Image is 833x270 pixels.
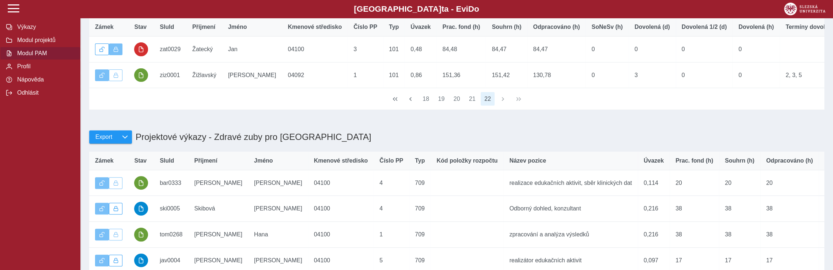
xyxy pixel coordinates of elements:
span: Číslo PP [353,24,377,30]
td: 0,216 [638,196,670,222]
td: Odborný dohled, konzultant [503,196,637,222]
td: 1 [348,62,383,88]
span: Zámek [95,24,114,30]
td: 130,78 [527,62,586,88]
td: 101 [383,37,405,62]
span: Typ [389,24,399,30]
td: zat0029 [154,37,186,62]
td: 38 [719,222,760,248]
td: 151,36 [436,62,486,88]
button: podepsáno [134,68,148,82]
span: Odpracováno (h) [766,157,813,164]
td: 84,47 [527,37,586,62]
span: Profil [15,63,74,70]
td: 3 [629,62,676,88]
span: Souhrn (h) [492,24,521,30]
span: Příjmení [192,24,215,30]
button: 18 [419,92,433,106]
button: Uzamknout lze pouze výkaz, který je podepsán a schválen. [109,229,123,240]
td: 709 [409,196,431,222]
span: Jméno [254,157,273,164]
span: SluId [160,24,174,30]
span: Prac. fond (h) [442,24,480,30]
td: Žižlavský [186,62,222,88]
button: Výkaz je odemčen. [95,203,109,214]
td: 38 [760,196,819,222]
b: [GEOGRAPHIC_DATA] a - Evi [22,4,811,14]
button: 21 [465,92,479,106]
span: Jméno [228,24,247,30]
td: 4 [374,170,409,196]
span: Příjmení [194,157,217,164]
td: 3 [348,37,383,62]
td: zpracování a analýza výsledků [503,222,637,248]
span: Kód položky rozpočtu [436,157,497,164]
td: 04100 [308,196,374,222]
button: Odemknout výkaz. [95,43,109,55]
td: 04100 [308,170,374,196]
span: Číslo PP [379,157,403,164]
td: 84,48 [436,37,486,62]
span: Export [95,134,112,140]
span: Název pozice [509,157,546,164]
button: podepsáno [134,176,148,190]
td: 0,48 [405,37,436,62]
button: Uzamknout lze pouze výkaz, který je podepsán a schválen. [109,203,123,214]
span: Modul PAM [15,50,74,57]
span: Kmenové středisko [288,24,342,30]
td: Hana [248,222,308,248]
td: 38 [719,196,760,222]
td: 0,216 [638,222,670,248]
span: Zámek [95,157,114,164]
span: Stav [134,24,147,30]
td: [PERSON_NAME] [248,170,308,196]
td: 38 [670,222,719,248]
td: 0,86 [405,62,436,88]
button: schváleno [134,254,148,267]
td: Jan [222,37,282,62]
td: 709 [409,222,431,248]
span: SoNeSv (h) [591,24,622,30]
td: 38 [670,196,719,222]
td: [PERSON_NAME] [188,222,248,248]
h1: Projektové výkazy - Zdravé zuby pro [GEOGRAPHIC_DATA] [132,128,371,146]
span: Modul projektů [15,37,74,43]
span: Kmenové středisko [314,157,368,164]
button: schváleno [134,202,148,216]
td: [PERSON_NAME] [222,62,282,88]
button: 22 [481,92,495,106]
span: Dovolená 1/2 (d) [682,24,727,30]
span: Odhlásit [15,90,74,96]
td: 0 [732,62,780,88]
td: bar0333 [154,170,188,196]
td: 0,114 [638,170,670,196]
td: Žatecký [186,37,222,62]
span: Nápověda [15,76,74,83]
td: 20 [670,170,719,196]
span: Úvazek [410,24,431,30]
button: 20 [450,92,464,106]
button: podepsáno [134,228,148,242]
span: Výkazy [15,24,74,30]
span: D [468,4,474,14]
td: ziz0001 [154,62,186,88]
button: Výkaz je odemčen. [95,177,109,189]
button: Uzamknout lze pouze výkaz, který je podepsán a schválen. [109,69,123,81]
span: Souhrn (h) [725,157,754,164]
td: 0 [732,37,780,62]
td: 0 [629,37,676,62]
td: 04092 [282,62,348,88]
td: 4 [374,196,409,222]
td: 0 [676,37,733,62]
span: Dovolená (h) [738,24,774,30]
td: 38 [760,222,819,248]
td: tom0268 [154,222,188,248]
td: 101 [383,62,405,88]
td: 1 [374,222,409,248]
td: 04100 [308,222,374,248]
td: [PERSON_NAME] [248,196,308,222]
span: t [441,4,444,14]
span: Dovolená (d) [635,24,670,30]
td: 04100 [282,37,348,62]
td: 84,47 [486,37,527,62]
